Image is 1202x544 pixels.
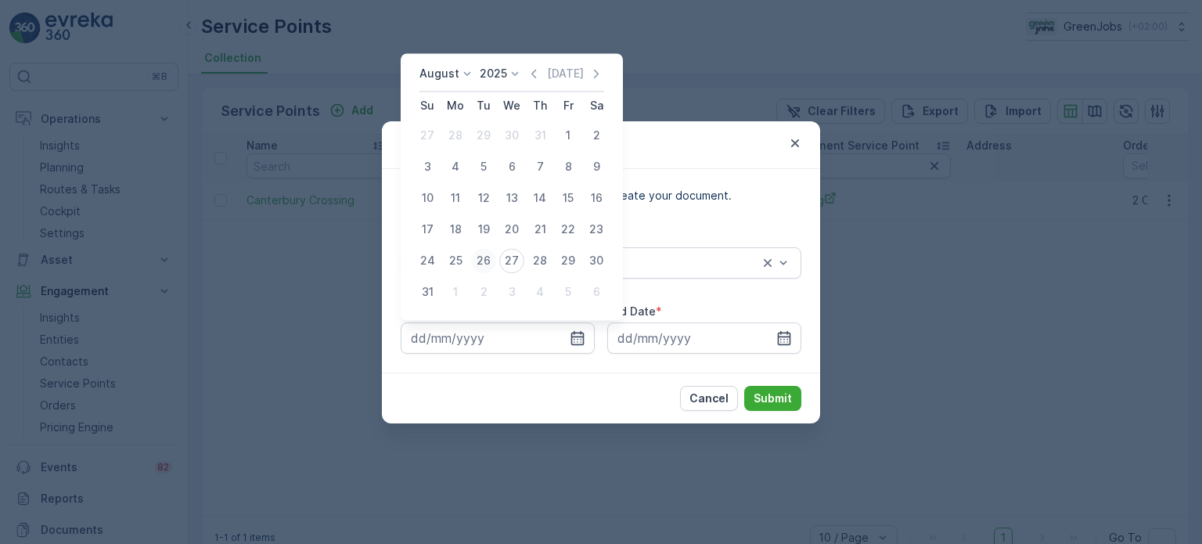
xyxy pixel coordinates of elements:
[401,322,595,354] input: dd/mm/yyyy
[554,92,582,120] th: Friday
[527,279,552,304] div: 4
[556,154,581,179] div: 8
[607,304,656,318] label: End Date
[498,92,526,120] th: Wednesday
[443,154,468,179] div: 4
[582,92,610,120] th: Saturday
[527,123,552,148] div: 31
[443,217,468,242] div: 18
[471,154,496,179] div: 5
[527,217,552,242] div: 21
[584,217,609,242] div: 23
[415,154,440,179] div: 3
[471,279,496,304] div: 2
[443,279,468,304] div: 1
[419,66,459,81] p: August
[415,186,440,211] div: 10
[471,248,496,273] div: 26
[584,154,609,179] div: 9
[499,279,524,304] div: 3
[526,92,554,120] th: Thursday
[744,386,801,411] button: Submit
[527,154,552,179] div: 7
[471,186,496,211] div: 12
[547,66,584,81] p: [DATE]
[443,123,468,148] div: 28
[556,279,581,304] div: 5
[471,123,496,148] div: 29
[556,186,581,211] div: 15
[680,386,738,411] button: Cancel
[413,92,441,120] th: Sunday
[443,248,468,273] div: 25
[754,391,792,406] p: Submit
[499,123,524,148] div: 30
[499,186,524,211] div: 13
[527,248,552,273] div: 28
[607,322,801,354] input: dd/mm/yyyy
[441,92,470,120] th: Monday
[415,279,440,304] div: 31
[443,186,468,211] div: 11
[470,92,498,120] th: Tuesday
[584,248,609,273] div: 30
[556,217,581,242] div: 22
[471,217,496,242] div: 19
[499,154,524,179] div: 6
[584,186,609,211] div: 16
[689,391,729,406] p: Cancel
[415,248,440,273] div: 24
[584,123,609,148] div: 2
[499,248,524,273] div: 27
[556,123,581,148] div: 1
[480,66,507,81] p: 2025
[556,248,581,273] div: 29
[415,123,440,148] div: 27
[527,186,552,211] div: 14
[584,279,609,304] div: 6
[499,217,524,242] div: 20
[415,217,440,242] div: 17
